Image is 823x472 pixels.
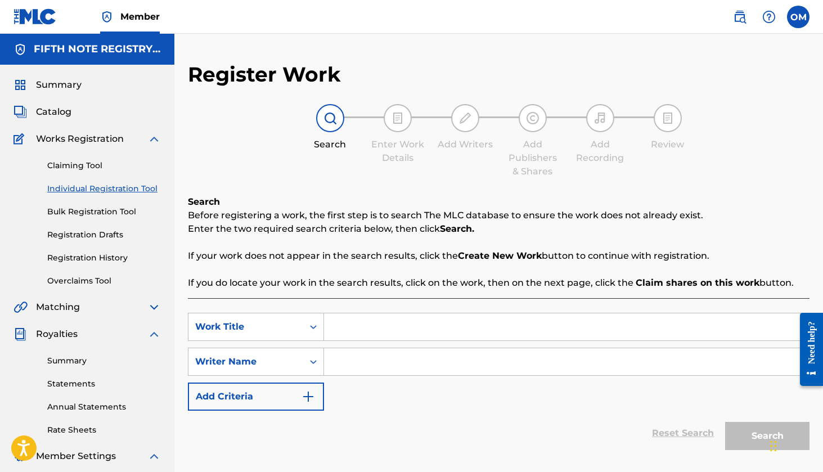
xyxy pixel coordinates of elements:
[302,390,315,403] img: 9d2ae6d4665cec9f34b9.svg
[14,132,28,146] img: Works Registration
[188,196,220,207] b: Search
[733,10,746,24] img: search
[195,355,296,368] div: Writer Name
[36,105,71,119] span: Catalog
[661,111,674,125] img: step indicator icon for Review
[14,105,71,119] a: CatalogCatalog
[14,78,27,92] img: Summary
[14,105,27,119] img: Catalog
[36,132,124,146] span: Works Registration
[47,378,161,390] a: Statements
[572,138,628,165] div: Add Recording
[14,78,82,92] a: SummarySummary
[728,6,751,28] a: Public Search
[120,10,160,23] span: Member
[47,252,161,264] a: Registration History
[188,62,341,87] h2: Register Work
[762,10,776,24] img: help
[593,111,607,125] img: step indicator icon for Add Recording
[147,132,161,146] img: expand
[458,111,472,125] img: step indicator icon for Add Writers
[36,300,80,314] span: Matching
[188,383,324,411] button: Add Criteria
[47,355,161,367] a: Summary
[147,449,161,463] img: expand
[36,327,78,341] span: Royalties
[458,250,542,261] strong: Create New Work
[14,43,27,56] img: Accounts
[47,183,161,195] a: Individual Registration Tool
[188,249,809,263] p: If your work does not appear in the search results, click the button to continue with registration.
[188,222,809,236] p: Enter the two required search criteria below, then click
[36,78,82,92] span: Summary
[34,43,161,56] h5: FIFTH NOTE REGISTRY LLC
[47,206,161,218] a: Bulk Registration Tool
[767,418,823,472] iframe: Chat Widget
[391,111,404,125] img: step indicator icon for Enter Work Details
[526,111,539,125] img: step indicator icon for Add Publishers & Shares
[758,6,780,28] div: Help
[14,300,28,314] img: Matching
[195,320,296,334] div: Work Title
[770,429,777,463] div: Drag
[100,10,114,24] img: Top Rightsholder
[188,313,809,456] form: Search Form
[14,8,57,25] img: MLC Logo
[47,229,161,241] a: Registration Drafts
[640,138,696,151] div: Review
[302,138,358,151] div: Search
[47,424,161,436] a: Rate Sheets
[437,138,493,151] div: Add Writers
[36,449,116,463] span: Member Settings
[323,111,337,125] img: step indicator icon for Search
[188,209,809,222] p: Before registering a work, the first step is to search The MLC database to ensure the work does n...
[188,276,809,290] p: If you do locate your work in the search results, click on the work, then on the next page, click...
[147,327,161,341] img: expand
[14,449,27,463] img: Member Settings
[440,223,474,234] strong: Search.
[787,6,809,28] div: User Menu
[47,401,161,413] a: Annual Statements
[791,303,823,396] iframe: Resource Center
[47,160,161,172] a: Claiming Tool
[370,138,426,165] div: Enter Work Details
[14,327,27,341] img: Royalties
[147,300,161,314] img: expand
[505,138,561,178] div: Add Publishers & Shares
[636,277,759,288] strong: Claim shares on this work
[47,275,161,287] a: Overclaims Tool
